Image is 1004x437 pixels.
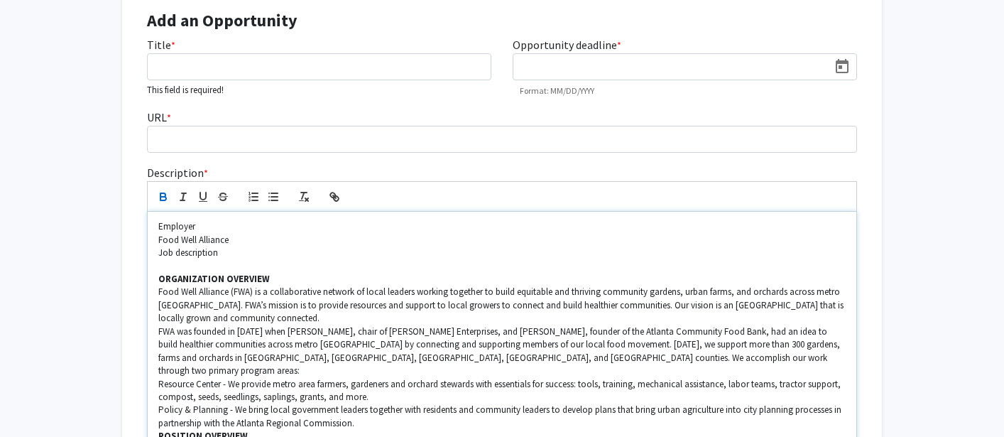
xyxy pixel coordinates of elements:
label: Opportunity deadline [513,36,621,53]
small: This field is required! [147,84,224,95]
p: Job description [158,247,846,259]
p: Employer [158,220,846,233]
p: FWA was founded in [DATE] when [PERSON_NAME], chair of [PERSON_NAME] Enterprises, and [PERSON_NAM... [158,325,846,378]
p: Food Well Alliance [158,234,846,247]
button: Open calendar [828,54,856,80]
label: Title [147,36,175,53]
p: Resource Center - We provide metro area farmers, gardeners and orchard stewards with essentials f... [158,378,846,404]
iframe: Chat [11,373,60,426]
p: Food Well Alliance (FWA) is a collaborative network of local leaders working together to build eq... [158,286,846,325]
label: URL [147,109,171,126]
mat-hint: Format: MM/DD/YYYY [520,86,594,96]
label: Description [147,164,208,181]
strong: ORGANIZATION OVERVIEW [158,273,270,285]
p: Policy & Planning - We bring local government leaders together with residents and community leade... [158,404,846,430]
strong: Add an Opportunity [147,9,298,31]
